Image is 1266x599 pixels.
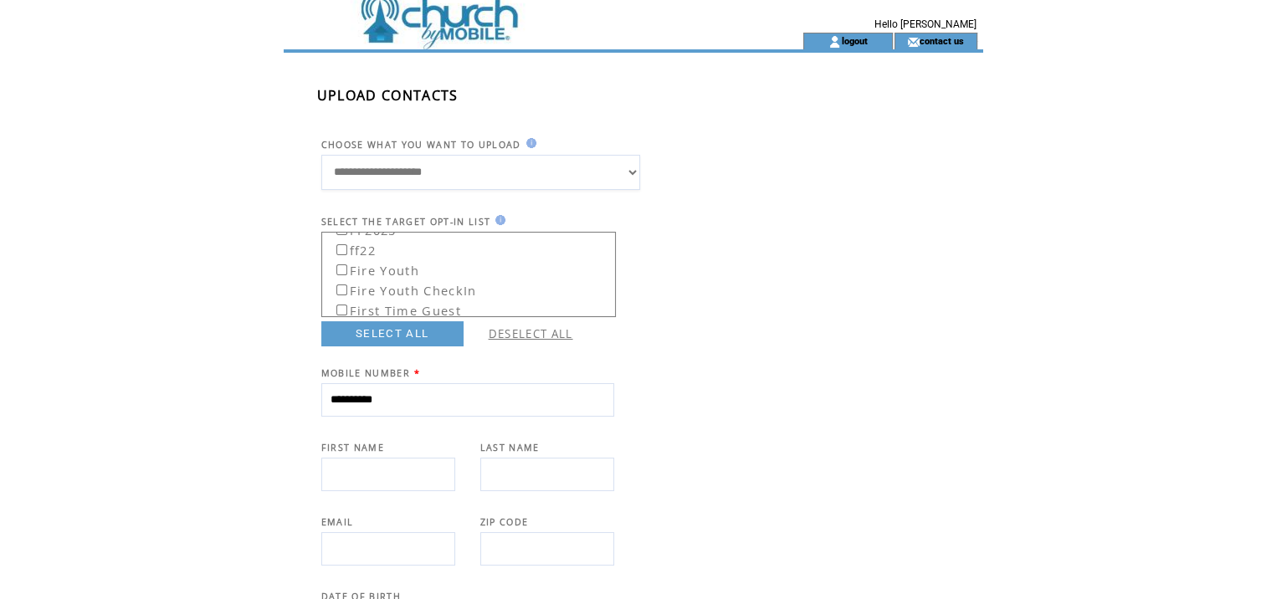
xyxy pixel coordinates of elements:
[841,35,867,46] a: logout
[325,278,477,299] label: Fire Youth CheckIn
[874,18,976,30] span: Hello [PERSON_NAME]
[480,442,540,453] span: LAST NAME
[336,264,347,275] input: Fire Youth
[321,139,521,151] span: CHOOSE WHAT YOU WANT TO UPLOAD
[920,35,964,46] a: contact us
[317,86,459,105] span: UPLOAD CONTACTS
[325,298,461,319] label: First Time Guest
[490,215,505,225] img: help.gif
[521,138,536,148] img: help.gif
[321,442,384,453] span: FIRST NAME
[489,326,573,341] a: DESELECT ALL
[321,216,491,228] span: SELECT THE TARGET OPT-IN LIST
[336,305,347,315] input: First Time Guest
[907,35,920,49] img: contact_us_icon.gif
[321,321,464,346] a: SELECT ALL
[321,516,354,528] span: EMAIL
[828,35,841,49] img: account_icon.gif
[336,244,347,255] input: ff22
[325,258,419,279] label: Fire Youth
[325,238,376,259] label: ff22
[480,516,529,528] span: ZIP CODE
[336,284,347,295] input: Fire Youth CheckIn
[321,367,410,379] span: MOBILE NUMBER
